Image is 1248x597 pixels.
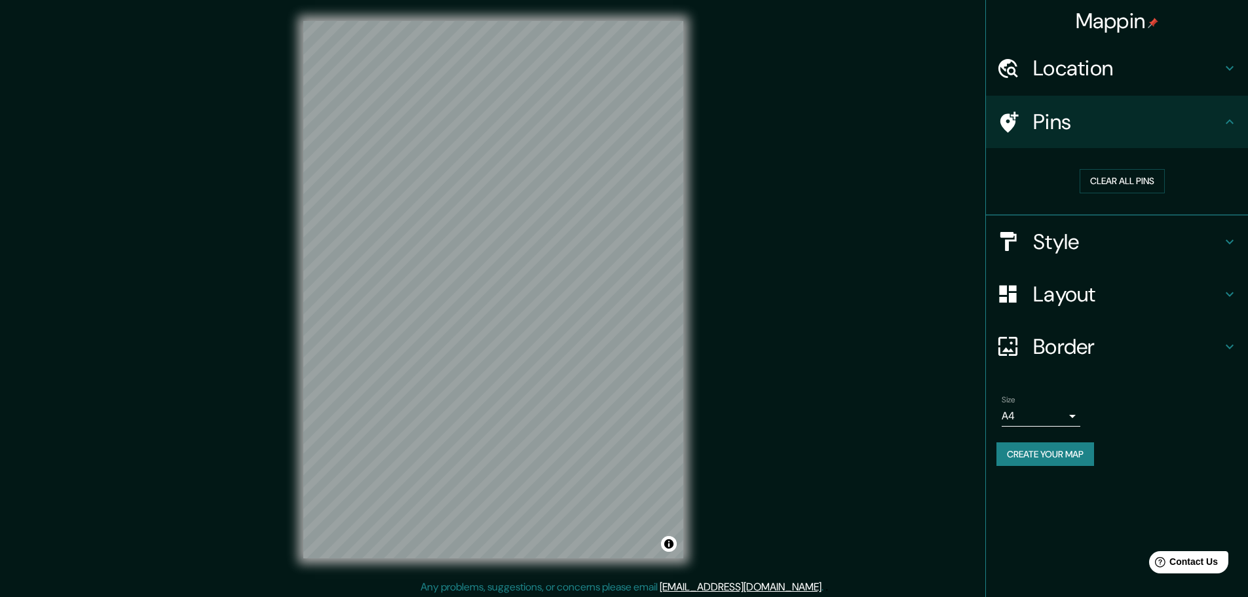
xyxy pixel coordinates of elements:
h4: Border [1033,334,1222,360]
a: [EMAIL_ADDRESS][DOMAIN_NAME] [660,580,822,594]
img: pin-icon.png [1148,18,1158,28]
div: Style [986,216,1248,268]
h4: Pins [1033,109,1222,135]
div: Location [986,42,1248,94]
iframe: Help widget launcher [1131,546,1234,583]
div: . [825,579,828,595]
button: Clear all pins [1080,169,1165,193]
div: . [823,579,825,595]
div: Border [986,320,1248,373]
h4: Style [1033,229,1222,255]
button: Toggle attribution [661,536,677,552]
h4: Mappin [1076,8,1159,34]
canvas: Map [303,21,683,558]
button: Create your map [996,442,1094,467]
h4: Location [1033,55,1222,81]
div: Layout [986,268,1248,320]
div: Pins [986,96,1248,148]
p: Any problems, suggestions, or concerns please email . [421,579,823,595]
h4: Layout [1033,281,1222,307]
div: A4 [1002,406,1080,427]
label: Size [1002,394,1015,405]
